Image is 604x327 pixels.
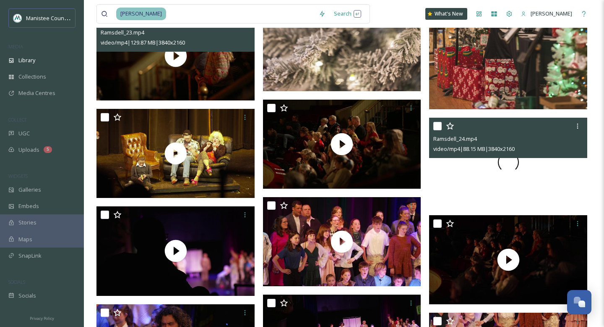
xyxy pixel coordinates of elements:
button: Open Chat [567,290,591,314]
span: video/mp4 | 88.15 MB | 3840 x 2160 [433,145,515,153]
span: Stories [18,219,36,227]
span: Maps [18,235,32,243]
span: Collections [18,73,46,81]
span: SOCIALS [8,279,25,285]
span: WIDGETS [8,173,28,179]
a: Privacy Policy [30,313,54,323]
span: Galleries [18,186,41,194]
span: UGC [18,129,30,137]
span: Privacy Policy [30,316,54,321]
span: Manistee County Tourism [26,14,90,22]
div: Search [330,5,365,22]
span: SnapLink [18,252,42,260]
span: [PERSON_NAME] [531,10,572,17]
img: thumbnail [96,11,255,100]
span: Socials [18,292,36,300]
span: Uploads [18,146,39,154]
span: [PERSON_NAME] [116,8,166,20]
img: thumbnail [96,206,255,295]
a: [PERSON_NAME] [517,5,576,22]
span: Library [18,56,35,64]
img: thumbnail [263,100,421,189]
span: Ramsdell_24.mp4 [433,135,477,142]
img: thumbnail [429,215,587,304]
img: thumbnail [263,197,421,286]
span: Embeds [18,202,39,210]
div: 5 [44,146,52,153]
span: video/mp4 | 129.87 MB | 3840 x 2160 [101,39,185,46]
span: Ramsdell_23.mp4 [101,29,144,36]
img: logo.jpeg [13,14,22,22]
a: What's New [425,8,467,20]
span: MEDIA [8,43,23,50]
img: thumbnail [96,109,255,198]
span: COLLECT [8,116,26,123]
span: Media Centres [18,89,55,97]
